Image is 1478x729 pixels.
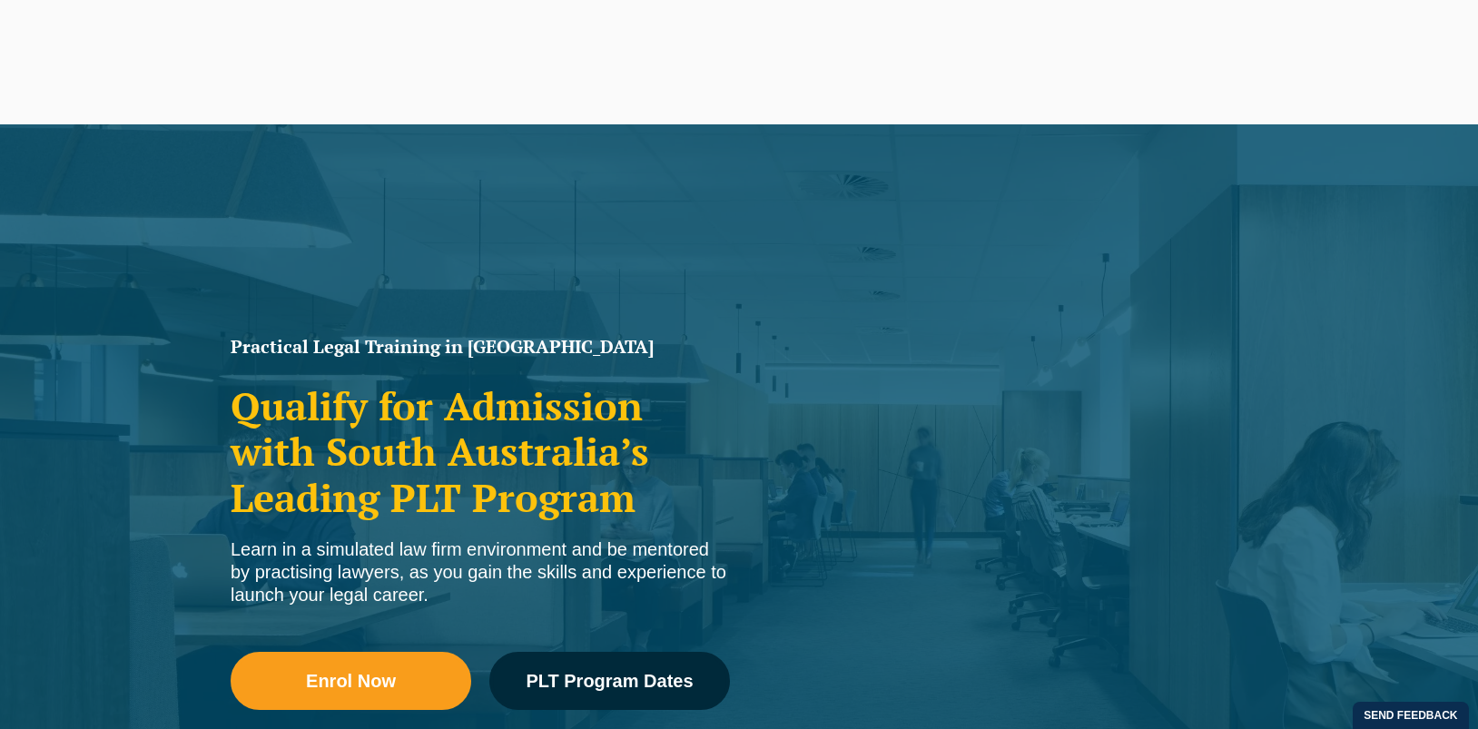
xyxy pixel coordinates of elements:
[489,652,730,710] a: PLT Program Dates
[231,383,730,520] h2: Qualify for Admission with South Australia’s Leading PLT Program
[526,672,693,690] span: PLT Program Dates
[231,538,730,606] div: Learn in a simulated law firm environment and be mentored by practising lawyers, as you gain the ...
[306,672,396,690] span: Enrol Now
[231,338,730,356] h1: Practical Legal Training in [GEOGRAPHIC_DATA]
[231,652,471,710] a: Enrol Now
